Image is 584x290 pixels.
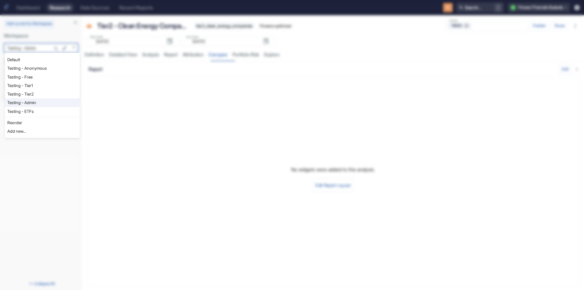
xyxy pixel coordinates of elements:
[5,127,80,135] li: Add new...
[5,55,80,64] li: Default
[5,81,80,90] li: Testing - Tier1
[5,90,80,98] li: Testing - Tier2
[5,64,80,72] li: Testing - Anonymous
[5,98,80,107] li: Testing - Admin
[5,118,80,127] li: Reorder
[5,73,80,81] li: Testing - Free
[5,107,80,116] li: Testing - ETFs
